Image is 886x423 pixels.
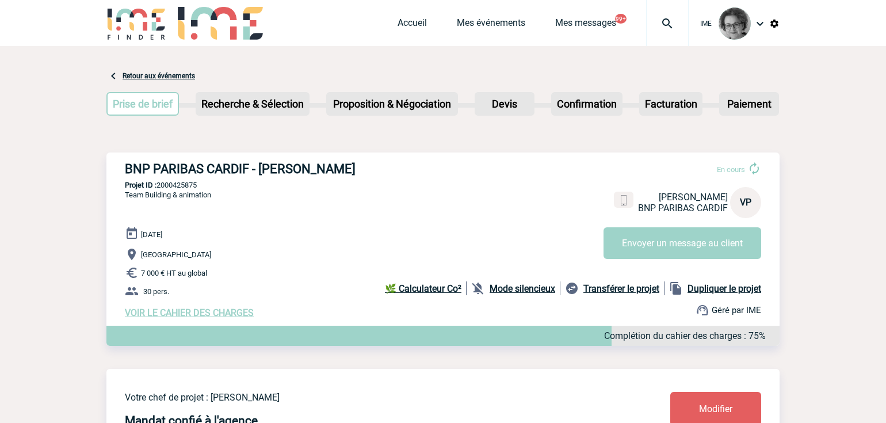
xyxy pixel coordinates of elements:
p: Votre chef de projet : [PERSON_NAME] [125,392,602,403]
p: Paiement [720,93,778,115]
img: IME-Finder [106,7,166,40]
p: Proposition & Négociation [327,93,457,115]
span: [GEOGRAPHIC_DATA] [141,250,211,259]
img: portable.png [618,195,629,205]
span: [DATE] [141,230,162,239]
p: Devis [476,93,533,115]
span: 30 pers. [143,287,169,296]
b: 🌿 Calculateur Co² [385,283,461,294]
a: VOIR LE CAHIER DES CHARGES [125,307,254,318]
a: Accueil [398,17,427,33]
span: 7 000 € HT au global [141,269,207,277]
a: Retour aux événements [123,72,195,80]
b: Transférer le projet [583,283,659,294]
p: Confirmation [552,93,621,115]
span: Team Building & animation [125,190,211,199]
img: 101028-0.jpg [719,7,751,40]
span: En cours [717,165,745,174]
p: Facturation [640,93,702,115]
span: Modifier [699,403,732,414]
a: 🌿 Calculateur Co² [385,281,467,295]
a: Mes messages [555,17,616,33]
span: Géré par IME [712,305,761,315]
span: VP [740,197,751,208]
b: Mode silencieux [490,283,555,294]
b: Dupliquer le projet [688,283,761,294]
span: [PERSON_NAME] [659,192,728,203]
p: 2000425875 [106,181,780,189]
h3: BNP PARIBAS CARDIF - [PERSON_NAME] [125,162,470,176]
img: file_copy-black-24dp.png [669,281,683,295]
p: Prise de brief [108,93,178,115]
span: BNP PARIBAS CARDIF [638,203,728,214]
button: 99+ [615,14,627,24]
img: support.png [696,303,709,317]
p: Recherche & Sélection [197,93,308,115]
b: Projet ID : [125,181,156,189]
button: Envoyer un message au client [604,227,761,259]
a: Mes événements [457,17,525,33]
span: IME [700,20,712,28]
